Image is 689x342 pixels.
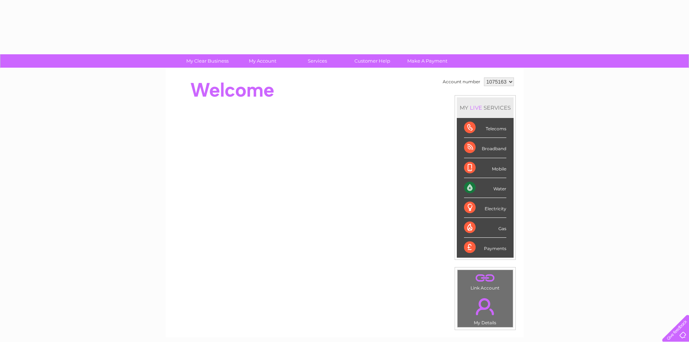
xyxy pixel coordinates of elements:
[464,138,506,158] div: Broadband
[464,218,506,238] div: Gas
[464,178,506,198] div: Water
[343,54,402,68] a: Customer Help
[464,238,506,257] div: Payments
[459,294,511,319] a: .
[178,54,237,68] a: My Clear Business
[441,76,482,88] td: Account number
[457,270,513,292] td: Link Account
[464,198,506,218] div: Electricity
[464,158,506,178] div: Mobile
[288,54,347,68] a: Services
[468,104,484,111] div: LIVE
[397,54,457,68] a: Make A Payment
[464,118,506,138] div: Telecoms
[457,292,513,328] td: My Details
[233,54,292,68] a: My Account
[459,272,511,284] a: .
[457,97,514,118] div: MY SERVICES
